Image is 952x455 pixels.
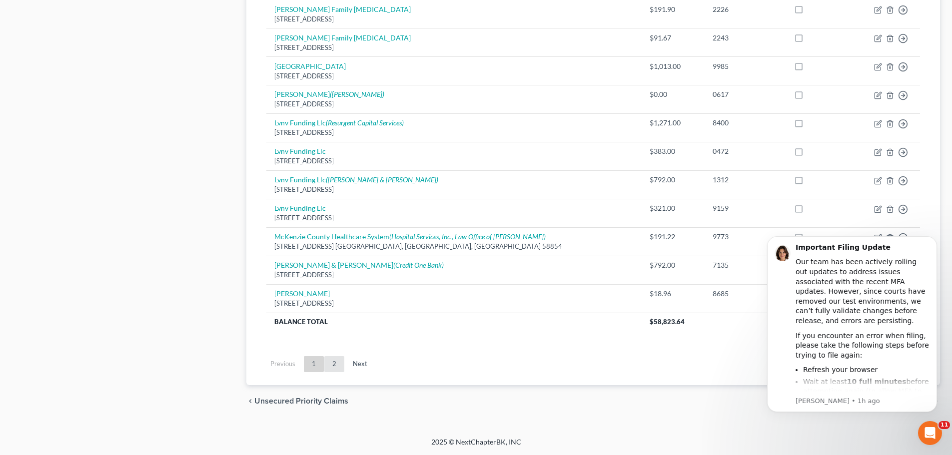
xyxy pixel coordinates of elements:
div: $91.67 [650,33,697,43]
i: (Hospital Services, Inc., Law Office of [PERSON_NAME]) [389,232,546,241]
a: Next [345,356,375,372]
a: Lvnv Funding Llc([PERSON_NAME] & [PERSON_NAME]) [274,175,438,184]
iframe: Intercom live chat [918,421,942,445]
span: Unsecured Priority Claims [254,397,348,405]
div: $18.96 [650,289,697,299]
i: (Credit One Bank) [393,261,444,269]
i: ([PERSON_NAME]) [330,90,384,98]
div: 0617 [713,89,778,99]
div: [STREET_ADDRESS] [GEOGRAPHIC_DATA], [GEOGRAPHIC_DATA], [GEOGRAPHIC_DATA] 58854 [274,242,634,251]
div: $321.00 [650,203,697,213]
div: [STREET_ADDRESS] [274,43,634,52]
div: 2226 [713,4,778,14]
iframe: Intercom notifications message [752,224,952,450]
div: [STREET_ADDRESS] [274,14,634,24]
span: $58,823.64 [650,318,685,326]
div: $792.00 [650,175,697,185]
div: $1,271.00 [650,118,697,128]
div: [STREET_ADDRESS] [274,270,634,280]
div: [STREET_ADDRESS] [274,71,634,81]
div: $792.00 [650,260,697,270]
div: 9159 [713,203,778,213]
div: 1312 [713,175,778,185]
a: Lvnv Funding Llc [274,204,326,212]
div: [STREET_ADDRESS] [274,99,634,109]
a: [PERSON_NAME] Family [MEDICAL_DATA] [274,5,411,13]
div: 8685 [713,289,778,299]
div: 8400 [713,118,778,128]
a: [PERSON_NAME] Family [MEDICAL_DATA] [274,33,411,42]
a: [PERSON_NAME] & [PERSON_NAME](Credit One Bank) [274,261,444,269]
div: 9773 [713,232,778,242]
div: [STREET_ADDRESS] [274,213,634,223]
div: $1,013.00 [650,61,697,71]
a: [PERSON_NAME] [274,289,330,298]
a: 2 [324,356,344,372]
div: [STREET_ADDRESS] [274,128,634,137]
span: 11 [939,421,950,429]
div: $191.90 [650,4,697,14]
div: [STREET_ADDRESS] [274,185,634,194]
a: [PERSON_NAME]([PERSON_NAME]) [274,90,384,98]
div: $191.22 [650,232,697,242]
a: Lvnv Funding Llc(Resurgent Capital Services) [274,118,404,127]
i: ([PERSON_NAME] & [PERSON_NAME]) [326,175,438,184]
a: [GEOGRAPHIC_DATA] [274,62,346,70]
div: $0.00 [650,89,697,99]
div: [STREET_ADDRESS] [274,156,634,166]
i: (Resurgent Capital Services) [326,118,404,127]
div: 2025 © NextChapterBK, INC [191,437,761,455]
a: 1 [304,356,324,372]
i: chevron_left [246,397,254,405]
div: 7135 [713,260,778,270]
div: 0472 [713,146,778,156]
div: $383.00 [650,146,697,156]
div: [STREET_ADDRESS] [274,299,634,308]
a: Lvnv Funding Llc [274,147,326,155]
button: chevron_left Unsecured Priority Claims [246,397,348,405]
div: 2243 [713,33,778,43]
th: Balance Total [266,313,642,331]
a: McKenzie County Healthcare System(Hospital Services, Inc., Law Office of [PERSON_NAME]) [274,232,546,241]
div: 9985 [713,61,778,71]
